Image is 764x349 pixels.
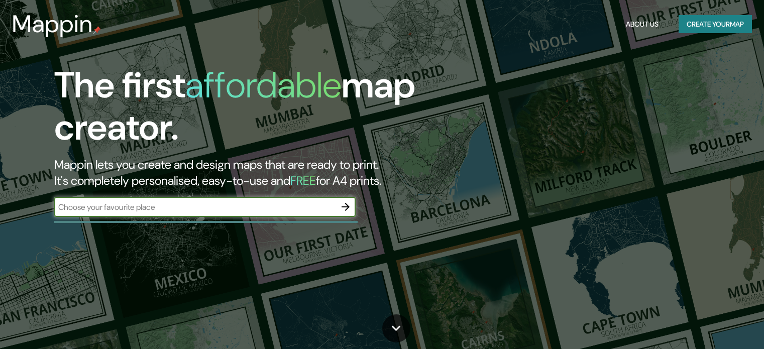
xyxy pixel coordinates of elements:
button: About Us [622,15,663,34]
h5: FREE [290,173,316,188]
h3: Mappin [12,10,93,38]
h1: affordable [185,62,342,108]
input: Choose your favourite place [54,201,336,213]
h2: Mappin lets you create and design maps that are ready to print. It's completely personalised, eas... [54,157,436,189]
h1: The first map creator. [54,64,436,157]
button: Create yourmap [679,15,752,34]
img: mappin-pin [93,26,101,34]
